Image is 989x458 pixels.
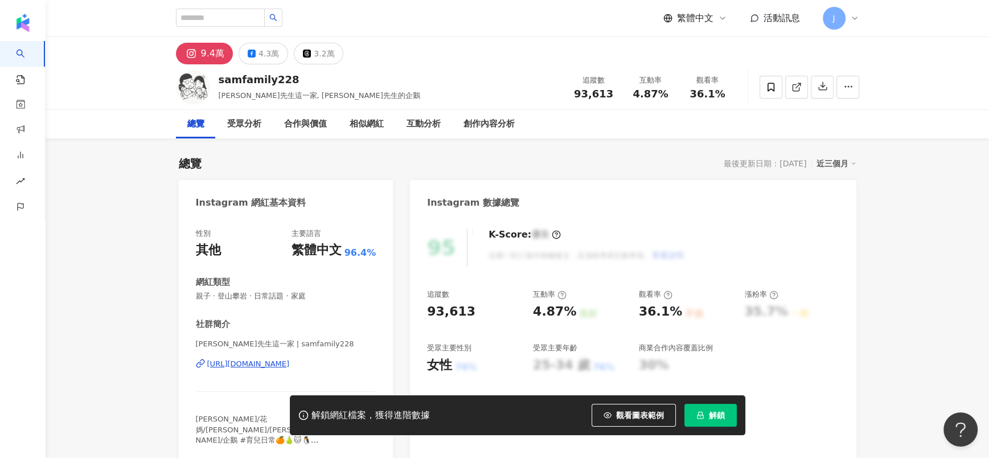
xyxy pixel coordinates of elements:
span: 繁體中文 [677,12,713,24]
div: Instagram 網紅基本資料 [196,197,306,209]
a: search [16,41,39,85]
div: 93,613 [427,303,475,321]
div: 觀看率 [639,289,672,300]
div: 互動率 [629,75,672,86]
span: 觀看圖表範例 [616,411,664,420]
div: 追蹤數 [427,289,449,300]
div: 解鎖網紅檔案，獲得進階數據 [311,410,430,422]
button: 3.2萬 [294,43,343,64]
div: K-Score : [489,228,561,241]
span: 解鎖 [709,411,725,420]
span: 4.87% [633,88,668,100]
div: Instagram 數據總覽 [427,197,519,209]
div: [URL][DOMAIN_NAME] [207,359,290,369]
div: samfamily228 [219,72,420,87]
button: 觀看圖表範例 [592,404,676,427]
div: 9.4萬 [201,46,224,62]
div: 受眾主要年齡 [533,343,577,353]
button: 4.3萬 [239,43,288,64]
button: 9.4萬 [176,43,233,64]
span: [PERSON_NAME]先生這一家, [PERSON_NAME]先生的企鵝 [219,91,420,100]
span: lock [696,411,704,419]
div: 合作與價值 [284,117,327,131]
span: [PERSON_NAME]先生這一家 | samfamily228 [196,339,376,349]
div: 互動率 [533,289,567,300]
div: 主要語言 [292,228,321,239]
div: 最後更新日期：[DATE] [724,159,806,168]
div: 受眾主要性別 [427,343,471,353]
span: 93,613 [574,88,613,100]
span: rise [16,170,25,195]
div: 漲粉率 [745,289,778,300]
img: logo icon [14,14,32,32]
div: 總覽 [187,117,204,131]
div: 3.2萬 [314,46,334,62]
div: 性別 [196,228,211,239]
button: 解鎖 [684,404,737,427]
span: J [832,12,835,24]
div: 其他 [196,242,221,259]
div: 社群簡介 [196,318,230,330]
img: KOL Avatar [176,70,210,104]
span: 36.1% [690,88,725,100]
span: 活動訊息 [764,13,800,23]
div: 4.87% [533,303,576,321]
span: 親子 · 登山攀岩 · 日常話題 · 家庭 [196,291,376,301]
div: 創作內容分析 [463,117,515,131]
div: 總覽 [179,156,202,171]
div: 互動分析 [407,117,441,131]
div: 受眾分析 [227,117,261,131]
div: 商業合作內容覆蓋比例 [639,343,713,353]
div: 4.3萬 [258,46,279,62]
a: [URL][DOMAIN_NAME] [196,359,376,369]
span: search [269,14,277,22]
span: 96.4% [344,247,376,259]
div: 36.1% [639,303,682,321]
div: 近三個月 [816,156,856,171]
div: 網紅類型 [196,276,230,288]
div: 相似網紅 [350,117,384,131]
div: 追蹤數 [572,75,615,86]
div: 女性 [427,357,452,374]
div: 繁體中文 [292,242,342,259]
div: 觀看率 [686,75,729,86]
